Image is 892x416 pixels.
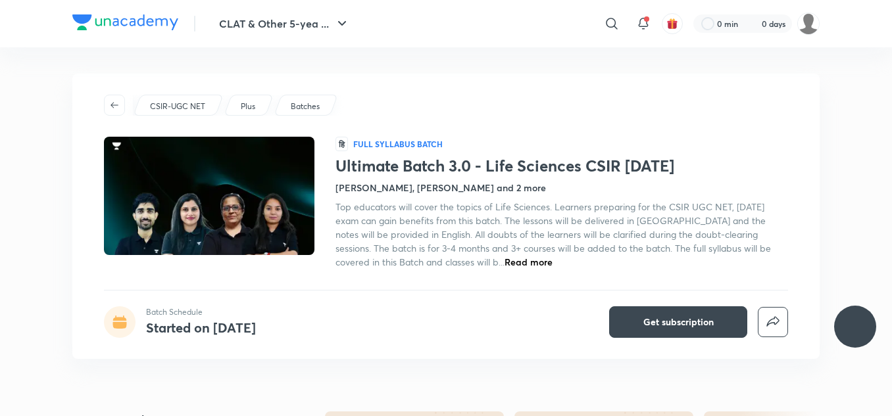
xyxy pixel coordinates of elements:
[335,181,546,195] h4: [PERSON_NAME], [PERSON_NAME] and 2 more
[335,156,788,175] h1: Ultimate Batch 3.0 - Life Sciences CSIR [DATE]
[72,14,178,30] img: Company Logo
[643,315,714,329] span: Get subscription
[148,101,208,112] a: CSIR-UGC NET
[289,101,322,112] a: Batches
[666,18,678,30] img: avatar
[291,101,320,112] p: Batches
[609,306,747,338] button: Get subscription
[797,12,820,35] img: roshni
[146,306,256,318] p: Batch Schedule
[102,135,316,256] img: Thumbnail
[239,101,258,112] a: Plus
[353,139,443,149] p: Full Syllabus Batch
[150,101,205,112] p: CSIR-UGC NET
[847,319,863,335] img: ttu
[335,200,771,268] span: Top educators will cover the topics of Life Sciences. Learners preparing for the CSIR UGC NET, [D...
[211,11,358,37] button: CLAT & Other 5-yea ...
[241,101,255,112] p: Plus
[72,14,178,34] a: Company Logo
[146,319,256,336] h4: Started on [DATE]
[335,137,348,151] span: हि
[662,13,683,34] button: avatar
[505,256,553,268] span: Read more
[746,17,759,30] img: streak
